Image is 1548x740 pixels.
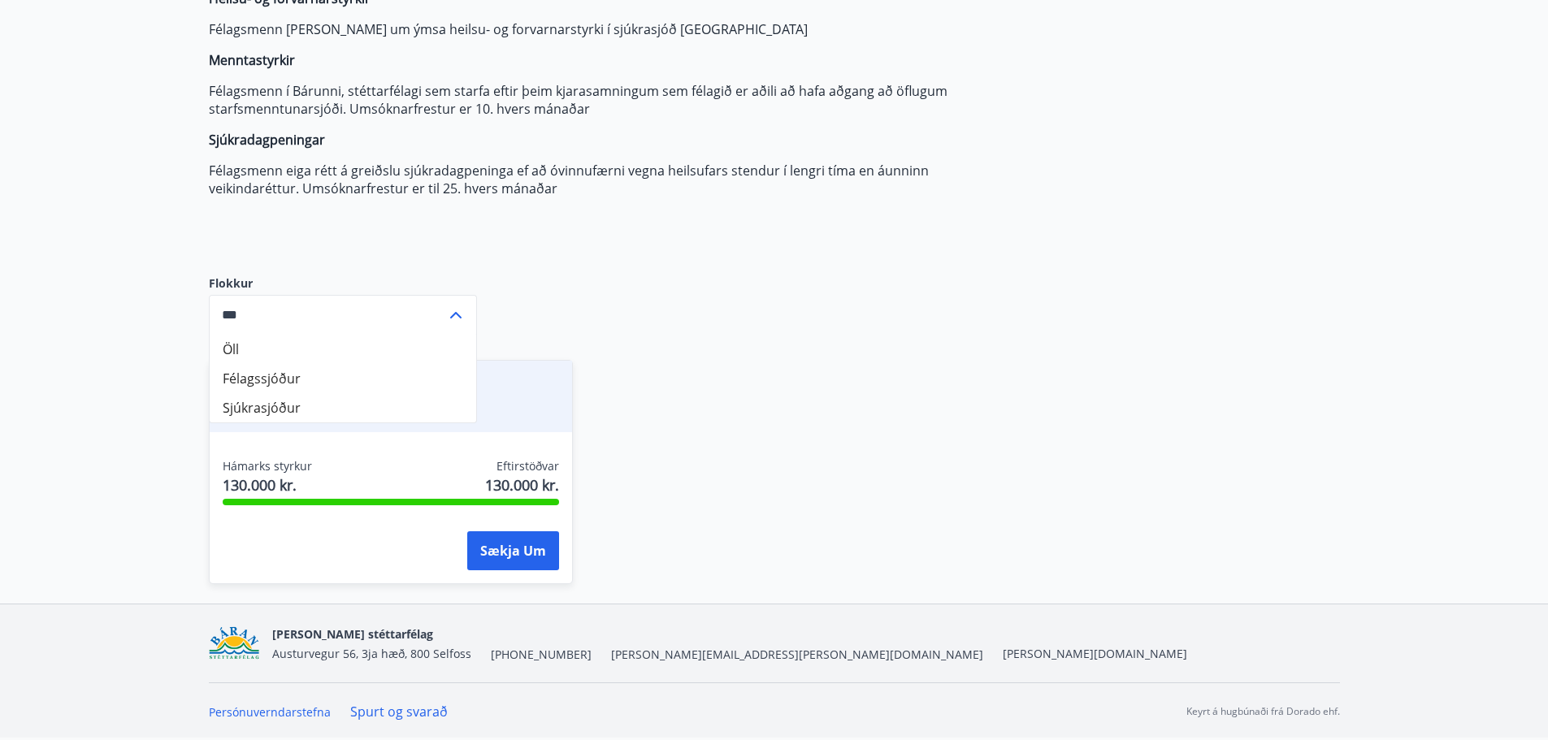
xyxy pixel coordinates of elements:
[209,20,976,38] p: Félagsmenn [PERSON_NAME] um ýmsa heilsu- og forvarnarstyrki í sjúkrasjóð [GEOGRAPHIC_DATA]
[209,704,331,720] a: Persónuverndarstefna
[209,51,295,69] strong: Menntastyrkir
[491,647,592,663] span: [PHONE_NUMBER]
[209,275,477,292] label: Flokkur
[209,82,976,118] p: Félagsmenn í Bárunni, stéttarfélagi sem starfa eftir þeim kjarasamningum sem félagið er aðili að ...
[485,474,559,495] span: 130.000 kr.
[611,647,983,663] span: [PERSON_NAME][EMAIL_ADDRESS][PERSON_NAME][DOMAIN_NAME]
[272,626,433,642] span: [PERSON_NAME] stéttarfélag
[210,364,476,393] li: Félagssjóður
[210,335,476,364] li: Öll
[210,393,476,422] li: Sjúkrasjóður
[467,531,559,570] button: Sækja um
[223,474,312,495] span: 130.000 kr.
[209,131,325,149] strong: Sjúkradagpeningar
[350,703,448,721] a: Spurt og svarað
[223,458,312,474] span: Hámarks styrkur
[1003,646,1187,661] a: [PERSON_NAME][DOMAIN_NAME]
[209,626,260,661] img: Bz2lGXKH3FXEIQKvoQ8VL0Fr0uCiWgfgA3I6fSs8.png
[496,458,559,474] span: Eftirstöðvar
[1186,704,1340,719] p: Keyrt á hugbúnaði frá Dorado ehf.
[209,162,976,197] p: Félagsmenn eiga rétt á greiðslu sjúkradagpeninga ef að óvinnufærni vegna heilsufars stendur í len...
[272,646,471,661] span: Austurvegur 56, 3ja hæð, 800 Selfoss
